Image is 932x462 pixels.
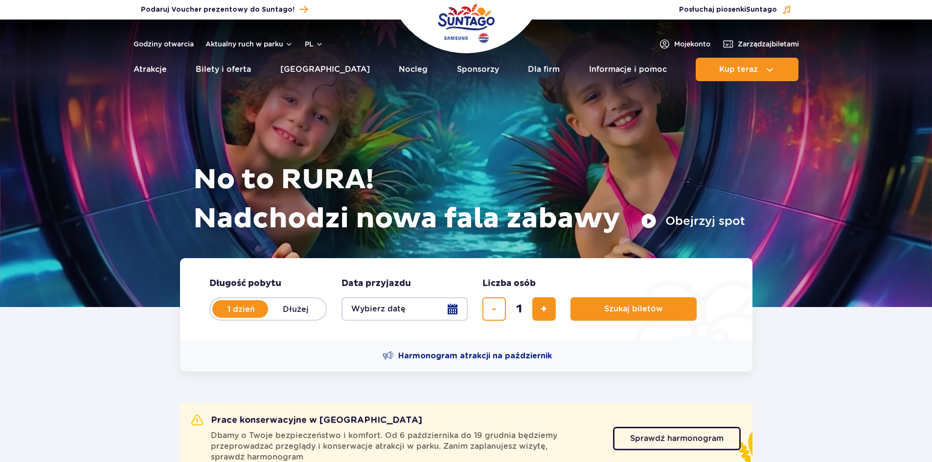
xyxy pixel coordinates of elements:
a: Nocleg [399,58,428,81]
span: Długość pobytu [209,278,281,289]
a: Mojekonto [659,38,710,50]
button: Posłuchaj piosenkiSuntago [679,5,792,15]
a: Sponsorzy [457,58,499,81]
span: Moje konto [674,39,710,49]
button: pl [305,39,323,49]
a: Informacje i pomoc [589,58,667,81]
span: Zarządzaj biletami [738,39,799,49]
button: Kup teraz [696,58,798,81]
a: Bilety i oferta [196,58,251,81]
a: Zarządzajbiletami [722,38,799,50]
input: liczba biletów [507,297,531,321]
span: Sprawdź harmonogram [630,435,724,442]
h2: Prace konserwacyjne w [GEOGRAPHIC_DATA] [191,415,422,426]
span: Data przyjazdu [341,278,411,289]
button: Obejrzyj spot [641,213,745,229]
button: Wybierz datę [341,297,468,321]
a: Sprawdź harmonogram [613,427,741,450]
form: Planowanie wizyty w Park of Poland [180,258,752,340]
label: Dłużej [268,299,324,319]
a: Harmonogram atrakcji na październik [383,350,552,362]
span: Suntago [746,6,777,13]
a: Podaruj Voucher prezentowy do Suntago! [141,3,308,16]
a: Atrakcje [134,58,167,81]
span: Podaruj Voucher prezentowy do Suntago! [141,5,295,15]
span: Harmonogram atrakcji na październik [398,351,552,361]
button: dodaj bilet [532,297,556,321]
button: Aktualny ruch w parku [205,40,293,48]
a: Godziny otwarcia [134,39,194,49]
a: [GEOGRAPHIC_DATA] [280,58,370,81]
span: Posłuchaj piosenki [679,5,777,15]
button: usuń bilet [482,297,506,321]
span: Liczba osób [482,278,536,289]
label: 1 dzień [213,299,269,319]
span: Kup teraz [719,65,758,74]
a: Dla firm [528,58,560,81]
h1: No to RURA! Nadchodzi nowa fala zabawy [193,160,745,239]
span: Szukaj biletów [604,305,663,313]
button: Szukaj biletów [570,297,697,321]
